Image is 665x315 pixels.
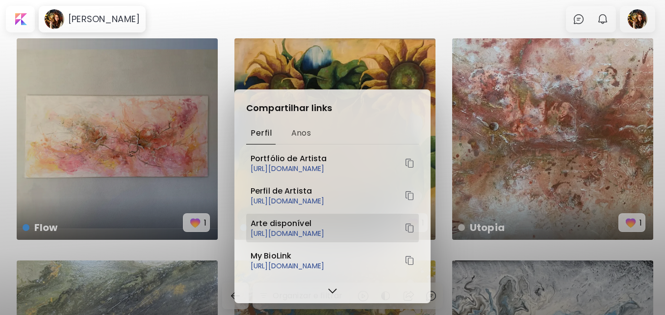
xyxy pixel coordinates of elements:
[251,186,405,197] h6: Perfil de Artista
[246,149,419,177] div: Portfólio de Artista[URL][DOMAIN_NAME]
[251,261,405,270] h6: [URL][DOMAIN_NAME]
[405,191,414,200] img: pin
[246,246,419,275] div: My BioLink[URL][DOMAIN_NAME]
[251,197,405,205] h6: [URL][DOMAIN_NAME]
[246,181,419,210] div: Perfil de Artista[URL][DOMAIN_NAME]
[251,153,405,164] h6: Portfólio de Artista
[251,229,405,238] h6: [URL][DOMAIN_NAME]
[246,214,419,242] div: Arte disponível[URL][DOMAIN_NAME]
[291,126,311,140] span: Anos
[405,256,414,265] img: pin
[405,158,414,168] img: pin
[251,164,405,173] h6: [URL][DOMAIN_NAME]
[251,251,405,261] h6: My BioLink
[251,126,272,140] span: Perfil
[405,223,414,233] img: pin
[246,101,419,115] h6: Compartilhar links
[251,218,405,229] h6: Arte disponível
